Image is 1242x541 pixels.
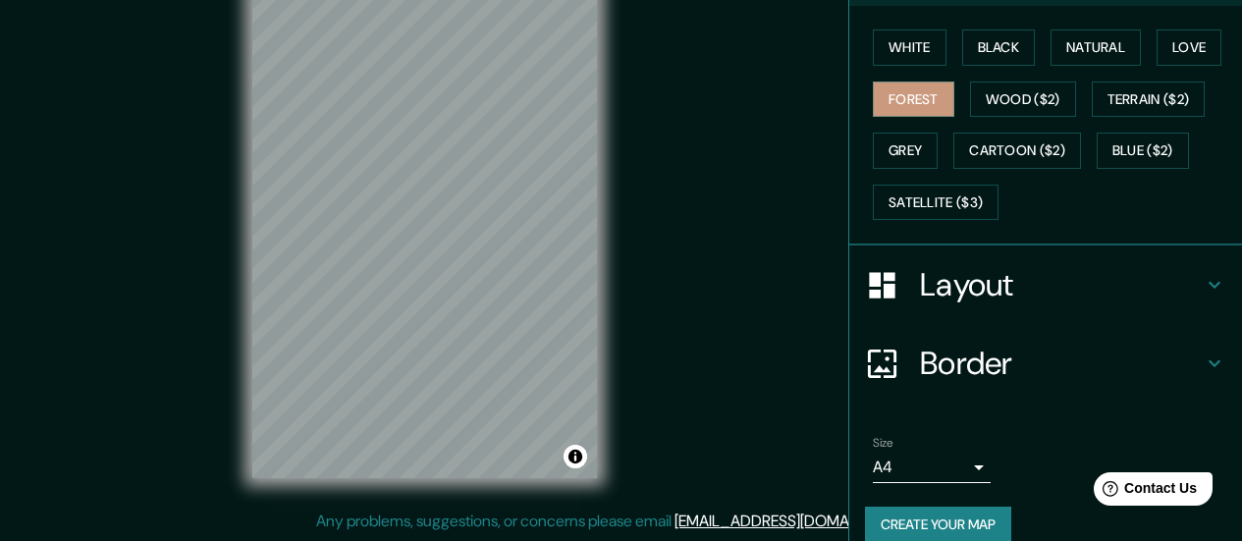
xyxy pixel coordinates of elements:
button: White [873,29,946,66]
button: Grey [873,133,938,169]
button: Terrain ($2) [1092,81,1206,118]
div: Border [849,324,1242,403]
button: Wood ($2) [970,81,1076,118]
button: Forest [873,81,954,118]
button: Love [1157,29,1221,66]
button: Black [962,29,1036,66]
button: Satellite ($3) [873,185,999,221]
a: [EMAIL_ADDRESS][DOMAIN_NAME] [675,511,917,531]
label: Size [873,435,893,452]
button: Natural [1051,29,1141,66]
h4: Layout [920,265,1203,304]
h4: Border [920,344,1203,383]
iframe: Help widget launcher [1067,464,1220,519]
div: Layout [849,245,1242,324]
button: Blue ($2) [1097,133,1189,169]
button: Toggle attribution [564,445,587,468]
button: Cartoon ($2) [953,133,1081,169]
p: Any problems, suggestions, or concerns please email . [316,510,920,533]
div: A4 [873,452,991,483]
